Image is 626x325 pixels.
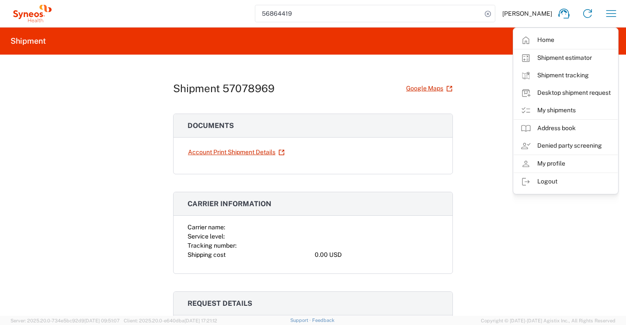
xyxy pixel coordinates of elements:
[514,120,618,137] a: Address book
[514,137,618,155] a: Denied party screening
[188,145,285,160] a: Account Print Shipment Details
[188,121,234,130] span: Documents
[514,31,618,49] a: Home
[514,84,618,102] a: Desktop shipment request
[188,251,226,258] span: Shipping cost
[514,67,618,84] a: Shipment tracking
[184,318,217,323] span: [DATE] 17:21:12
[514,49,618,67] a: Shipment estimator
[514,155,618,173] a: My profile
[255,5,482,22] input: Shipment, tracking or reference number
[188,200,271,208] span: Carrier information
[188,299,252,308] span: Request details
[502,10,552,17] span: [PERSON_NAME]
[124,318,217,323] span: Client: 2025.20.0-e640dba
[514,173,618,190] a: Logout
[514,102,618,119] a: My shipments
[312,318,334,323] a: Feedback
[188,233,225,240] span: Service level:
[188,224,225,231] span: Carrier name:
[10,318,120,323] span: Server: 2025.20.0-734e5bc92d9
[406,81,453,96] a: Google Maps
[10,36,46,46] h2: Shipment
[84,318,120,323] span: [DATE] 09:51:07
[188,242,236,249] span: Tracking number:
[315,250,438,259] div: 0.00 USD
[481,317,616,325] span: Copyright © [DATE]-[DATE] Agistix Inc., All Rights Reserved
[290,318,312,323] a: Support
[173,82,275,95] h1: Shipment 57078969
